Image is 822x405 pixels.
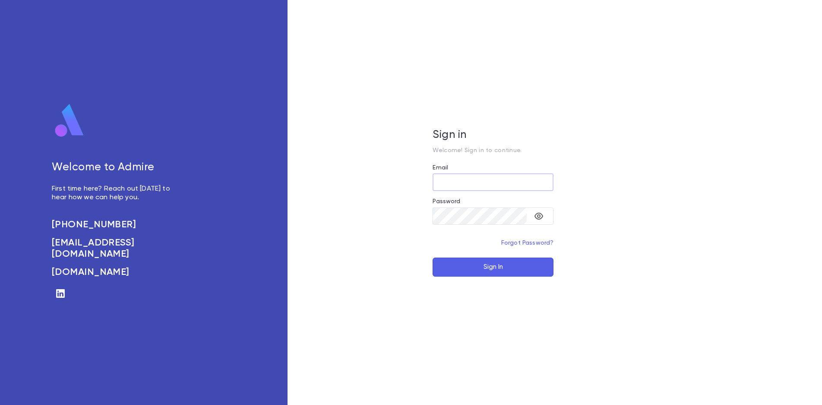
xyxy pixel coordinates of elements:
h5: Welcome to Admire [52,161,180,174]
p: Welcome! Sign in to continue. [433,147,553,154]
a: [PHONE_NUMBER] [52,219,180,230]
a: [EMAIL_ADDRESS][DOMAIN_NAME] [52,237,180,260]
a: [DOMAIN_NAME] [52,267,180,278]
p: First time here? Reach out [DATE] to hear how we can help you. [52,185,180,202]
h5: Sign in [433,129,553,142]
label: Password [433,198,460,205]
label: Email [433,164,448,171]
a: Forgot Password? [501,240,554,246]
button: toggle password visibility [530,207,547,225]
button: Sign In [433,258,553,277]
img: logo [52,103,87,138]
